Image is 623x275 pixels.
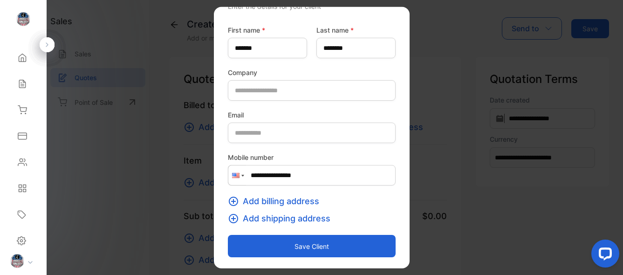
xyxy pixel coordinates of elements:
[228,152,396,162] label: Mobile number
[584,236,623,275] iframe: LiveChat chat widget
[228,68,396,77] label: Company
[228,195,325,207] button: Add billing address
[228,110,396,120] label: Email
[228,165,246,185] div: United States: + 1
[316,25,396,35] label: Last name
[228,212,336,225] button: Add shipping address
[16,12,30,26] img: logo
[243,212,330,225] span: Add shipping address
[243,195,319,207] span: Add billing address
[228,25,307,35] label: First name
[228,235,396,257] button: Save client
[10,254,24,268] img: profile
